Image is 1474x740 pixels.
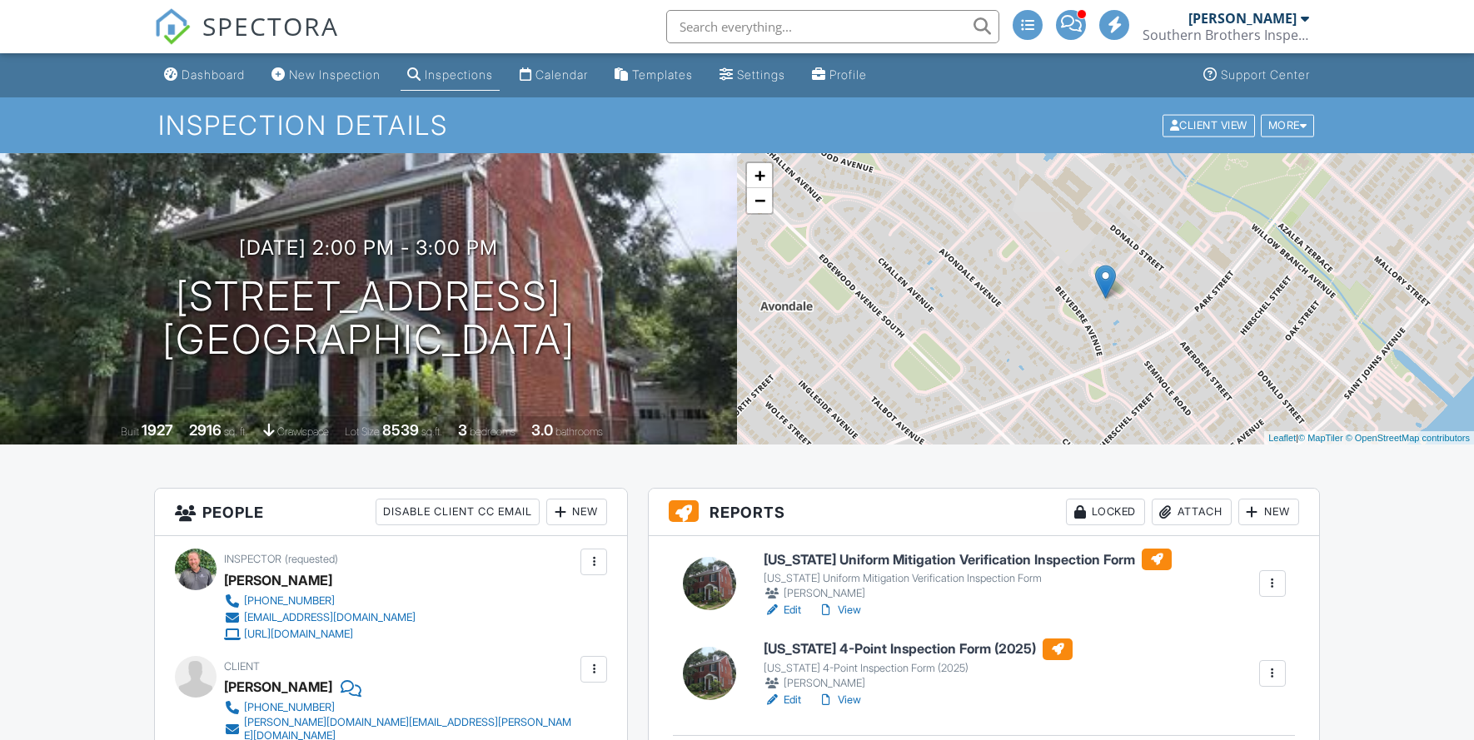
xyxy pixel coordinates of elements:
div: Attach [1152,499,1232,525]
a: [US_STATE] Uniform Mitigation Verification Inspection Form [US_STATE] Uniform Mitigation Verifica... [764,549,1172,602]
span: Client [224,660,260,673]
div: Settings [737,67,785,82]
div: [PERSON_NAME] [224,674,332,699]
input: Search everything... [666,10,999,43]
h6: [US_STATE] 4-Point Inspection Form (2025) [764,638,1073,660]
div: 2916 [189,421,222,439]
a: Zoom out [747,188,772,213]
div: 3 [458,421,467,439]
a: Leaflet [1268,433,1296,443]
div: | [1264,431,1474,445]
a: Edit [764,692,801,708]
h6: [US_STATE] Uniform Mitigation Verification Inspection Form [764,549,1172,570]
div: [US_STATE] Uniform Mitigation Verification Inspection Form [764,572,1172,585]
div: Disable Client CC Email [376,499,540,525]
div: [PHONE_NUMBER] [244,701,335,714]
span: Lot Size [345,425,380,438]
a: [US_STATE] 4-Point Inspection Form (2025) [US_STATE] 4-Point Inspection Form (2025) [PERSON_NAME] [764,638,1073,692]
div: [PERSON_NAME] [1188,10,1297,27]
div: [PERSON_NAME] [764,675,1073,692]
a: [URL][DOMAIN_NAME] [224,626,416,643]
div: Calendar [535,67,588,82]
div: [EMAIL_ADDRESS][DOMAIN_NAME] [244,611,416,624]
a: View [818,692,861,708]
div: 8539 [382,421,419,439]
span: sq. ft. [224,425,247,438]
h3: People [155,489,627,536]
div: Inspections [425,67,493,82]
div: Dashboard [182,67,245,82]
a: [PHONE_NUMBER] [224,699,576,716]
a: Templates [608,60,700,91]
a: SPECTORA [154,22,339,57]
div: 1927 [142,421,173,439]
div: New [1238,499,1299,525]
a: [PHONE_NUMBER] [224,593,416,609]
div: [PERSON_NAME] [224,568,332,593]
div: [US_STATE] 4-Point Inspection Form (2025) [764,662,1073,675]
a: Zoom in [747,163,772,188]
a: Inspections [401,60,500,91]
span: Built [121,425,139,438]
div: Locked [1066,499,1145,525]
a: Support Center [1197,60,1317,91]
a: © MapTiler [1298,433,1343,443]
h1: [STREET_ADDRESS] [GEOGRAPHIC_DATA] [162,275,575,363]
img: The Best Home Inspection Software - Spectora [154,8,191,45]
span: (requested) [285,553,338,565]
a: © OpenStreetMap contributors [1346,433,1470,443]
div: [URL][DOMAIN_NAME] [244,628,353,641]
a: Profile [805,60,874,91]
div: [PHONE_NUMBER] [244,594,335,608]
span: SPECTORA [202,8,339,43]
div: More [1261,114,1315,137]
h1: Inspection Details [158,111,1316,140]
a: New Inspection [265,60,387,91]
div: Client View [1163,114,1255,137]
div: Southern Brothers Inspections [1143,27,1309,43]
a: Calendar [513,60,595,91]
div: Support Center [1221,67,1310,82]
span: bedrooms [470,425,515,438]
h3: [DATE] 2:00 pm - 3:00 pm [239,236,498,259]
div: New [546,499,607,525]
div: 3.0 [531,421,553,439]
div: [PERSON_NAME] [764,585,1172,602]
div: Templates [632,67,693,82]
span: sq.ft. [421,425,442,438]
a: Settings [713,60,792,91]
a: Client View [1161,118,1259,131]
div: New Inspection [289,67,381,82]
a: Edit [764,602,801,618]
a: Dashboard [157,60,251,91]
a: View [818,602,861,618]
div: Profile [829,67,867,82]
h3: Reports [649,489,1319,536]
span: crawlspace [277,425,329,438]
span: Inspector [224,553,281,565]
a: [EMAIL_ADDRESS][DOMAIN_NAME] [224,609,416,626]
span: bathrooms [555,425,603,438]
